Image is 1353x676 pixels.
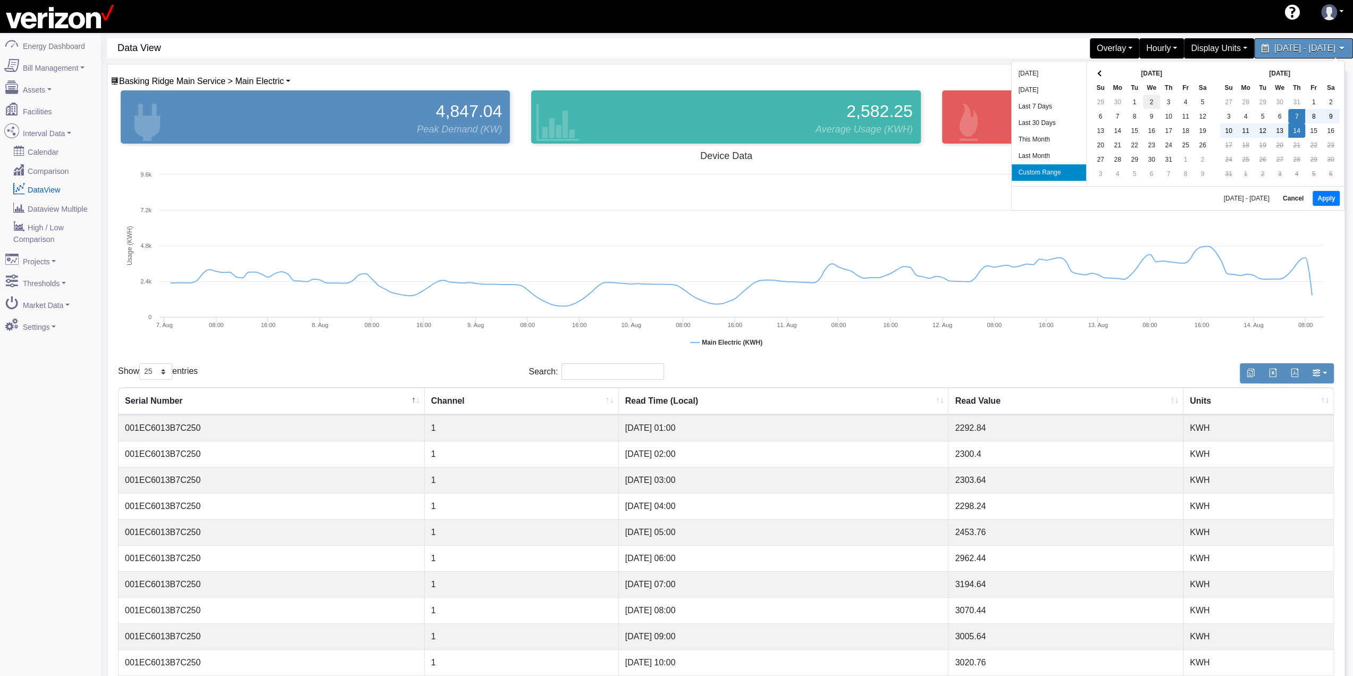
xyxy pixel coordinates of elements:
td: 1 [1126,95,1143,109]
text: 08:00 [1142,322,1157,328]
text: 08:00 [365,322,380,328]
tspan: Usage (KWH) [126,226,133,265]
td: 2292.84 [948,415,1183,441]
td: 31 [1160,152,1177,166]
th: Sa [1322,80,1339,95]
span: Peak Demand (KW) [417,122,502,137]
th: [DATE] [1109,66,1194,80]
td: 1 [1177,152,1194,166]
td: 5 [1305,166,1322,181]
th: Th [1288,80,1305,95]
text: 08:00 [520,322,535,328]
td: [DATE] 02:00 [619,441,949,467]
td: 11 [1237,123,1254,138]
td: 001EC6013B7C250 [119,623,425,649]
text: 08:00 [676,322,691,328]
td: [DATE] 10:00 [619,649,949,675]
td: 9 [1143,109,1160,123]
td: 19 [1194,123,1211,138]
td: 23 [1143,138,1160,152]
tspan: 7. Aug [156,322,173,328]
td: 3 [1220,109,1237,123]
span: [DATE] - [DATE] [1274,44,1335,53]
td: KWH [1183,441,1333,467]
tspan: 9. Aug [467,322,484,328]
td: [DATE] 01:00 [619,415,949,441]
td: 22 [1126,138,1143,152]
tspan: 8. Aug [312,322,328,328]
td: KWH [1183,467,1333,493]
text: 16:00 [261,322,276,328]
td: 20 [1092,138,1109,152]
td: 2 [1143,95,1160,109]
td: 1 [425,545,619,571]
td: 22 [1305,138,1322,152]
td: 4 [1237,109,1254,123]
td: KWH [1183,493,1333,519]
td: [DATE] 06:00 [619,545,949,571]
td: [DATE] 09:00 [619,623,949,649]
th: Read Time (Local) : activate to sort column ascending [619,388,949,415]
button: Apply [1313,191,1340,206]
th: Units : activate to sort column ascending [1183,388,1333,415]
li: [DATE] [1012,82,1086,98]
td: 001EC6013B7C250 [119,493,425,519]
th: We [1143,80,1160,95]
th: Tu [1254,80,1271,95]
td: 1 [425,415,619,441]
tspan: Device Data [700,151,753,161]
td: 3 [1092,166,1109,181]
th: Su [1220,80,1237,95]
td: 28 [1237,95,1254,109]
a: Basking Ridge Main Service > Main Electric [111,77,290,86]
th: [DATE] [1237,66,1322,80]
tspan: 11. Aug [777,322,796,328]
td: 30 [1143,152,1160,166]
text: 08:00 [1298,322,1313,328]
td: 2298.24 [948,493,1183,519]
td: 7 [1160,166,1177,181]
span: 2,582.25 [846,98,913,124]
td: [DATE] 07:00 [619,571,949,597]
text: 16:00 [728,322,743,328]
span: [DATE] - [DATE] [1223,195,1273,202]
td: 4 [1109,166,1126,181]
th: Fr [1305,80,1322,95]
td: 25 [1177,138,1194,152]
li: This Month [1012,131,1086,148]
td: 6 [1322,166,1339,181]
td: 6 [1271,109,1288,123]
td: 2962.44 [948,545,1183,571]
text: 16:00 [416,322,431,328]
td: 5 [1194,95,1211,109]
td: 26 [1194,138,1211,152]
input: Search: [561,363,664,380]
td: 9 [1322,109,1339,123]
td: 15 [1305,123,1322,138]
text: 9.6k [140,171,152,178]
td: KWH [1183,649,1333,675]
td: KWH [1183,415,1333,441]
li: Last 7 Days [1012,98,1086,115]
td: 17 [1160,123,1177,138]
td: 27 [1271,152,1288,166]
th: Channel : activate to sort column ascending [425,388,619,415]
td: 2 [1254,166,1271,181]
td: KWH [1183,519,1333,545]
td: 6 [1092,109,1109,123]
tspan: Main Electric (KWH) [702,339,762,346]
text: 16:00 [1039,322,1054,328]
td: 9 [1194,166,1211,181]
li: Custom Range [1012,164,1086,181]
td: 18 [1237,138,1254,152]
button: Cancel [1278,191,1308,206]
th: Tu [1126,80,1143,95]
li: [DATE] [1012,65,1086,82]
div: Overlay [1090,38,1139,59]
td: 4 [1288,166,1305,181]
td: 2303.64 [948,467,1183,493]
th: Th [1160,80,1177,95]
td: 29 [1305,152,1322,166]
button: Export to Excel [1262,363,1284,383]
span: Device List [119,77,284,86]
